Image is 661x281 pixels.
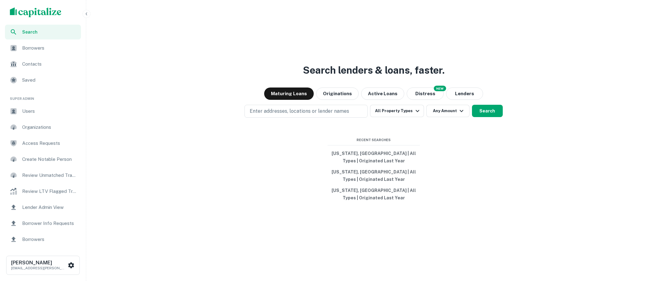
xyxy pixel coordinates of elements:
[5,41,81,55] a: Borrowers
[10,7,62,17] img: capitalize-logo.png
[6,256,80,275] button: [PERSON_NAME][EMAIL_ADDRESS][PERSON_NAME][DOMAIN_NAME]
[361,88,404,100] button: Active Loans
[446,88,483,100] button: Lenders
[22,29,77,35] span: Search
[328,137,420,143] span: Recent Searches
[472,105,503,117] button: Search
[22,44,77,52] span: Borrowers
[328,185,420,203] button: [US_STATE], [GEOGRAPHIC_DATA] | All Types | Originated Last Year
[22,76,77,84] span: Saved
[250,108,349,115] p: Enter addresses, locations or lender names
[5,25,81,39] a: Search
[434,86,446,91] div: NEW
[407,88,444,100] button: Search distressed loans with lien and other non-mortgage details.
[22,172,77,179] span: Review Unmatched Transactions
[22,156,77,163] span: Create Notable Person
[5,104,81,119] a: Users
[22,140,77,147] span: Access Requests
[5,216,81,231] a: Borrower Info Requests
[5,73,81,88] a: Saved
[11,260,67,265] h6: [PERSON_NAME]
[22,124,77,131] span: Organizations
[22,236,77,243] span: Borrowers
[244,105,368,118] button: Enter addresses, locations or lender names
[11,265,67,271] p: [EMAIL_ADDRESS][PERSON_NAME][DOMAIN_NAME]
[630,232,661,261] iframe: Chat Widget
[22,188,77,195] span: Review LTV Flagged Transactions
[426,105,470,117] button: Any Amount
[5,152,81,167] a: Create Notable Person
[5,184,81,199] a: Review LTV Flagged Transactions
[5,57,81,71] a: Contacts
[22,60,77,68] span: Contacts
[5,136,81,151] a: Access Requests
[328,148,420,166] button: [US_STATE], [GEOGRAPHIC_DATA] | All Types | Originated Last Year
[5,200,81,215] a: Lender Admin View
[303,63,445,78] h3: Search lenders & loans, faster.
[370,105,424,117] button: All Property Types
[5,168,81,183] a: Review Unmatched Transactions
[22,204,77,211] span: Lender Admin View
[5,89,81,104] li: Super Admin
[5,120,81,135] a: Organizations
[22,220,77,227] span: Borrower Info Requests
[264,88,314,100] button: Maturing Loans
[22,108,77,115] span: Users
[316,88,359,100] button: Originations
[5,232,81,247] a: Borrowers
[328,166,420,185] button: [US_STATE], [GEOGRAPHIC_DATA] | All Types | Originated Last Year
